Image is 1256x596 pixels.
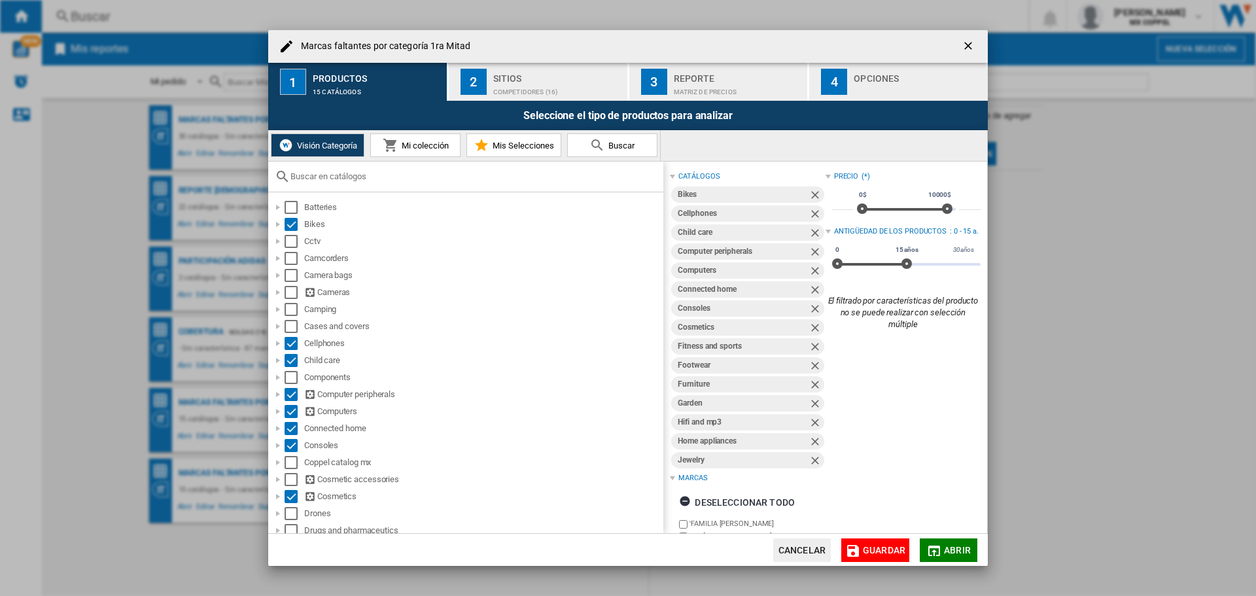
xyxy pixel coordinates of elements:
[926,190,953,200] span: 10000$
[689,519,825,529] label: 'FAMILIA [PERSON_NAME]
[285,252,304,265] md-checkbox: Select
[674,68,803,82] div: Reporte
[678,205,808,222] div: Cellphones
[304,507,661,520] div: Drones
[304,473,661,486] div: Cosmetic accessories
[854,68,983,82] div: Opciones
[679,520,688,529] input: brand.name
[304,388,661,401] div: Computer peripherals
[449,63,629,101] button: 2 Sitios Competidores (16)
[678,452,808,468] div: Jewelry
[304,337,661,350] div: Cellphones
[285,303,304,316] md-checkbox: Select
[268,101,988,130] div: Seleccione el tipo de productos para analizar
[809,416,824,432] ng-md-icon: Quitar
[285,422,304,435] md-checkbox: Select
[674,82,803,96] div: Matriz de precios
[285,269,304,282] md-checkbox: Select
[809,302,824,318] ng-md-icon: Quitar
[809,188,824,204] ng-md-icon: Quitar
[285,507,304,520] md-checkbox: Select
[493,68,622,82] div: Sitios
[285,320,304,333] md-checkbox: Select
[809,435,824,451] ng-md-icon: Quitar
[689,531,825,541] label: 001 [GEOGRAPHIC_DATA]
[809,359,824,375] ng-md-icon: Quitar
[809,454,824,470] ng-md-icon: Quitar
[678,300,808,317] div: Consoles
[809,63,988,101] button: 4 Opciones
[950,226,981,237] div: : 0 - 15 a.
[834,171,858,182] div: Precio
[313,68,442,82] div: Productos
[271,133,364,157] button: Visión Categoría
[304,371,661,384] div: Components
[370,133,461,157] button: Mi colección
[809,321,824,337] ng-md-icon: Quitar
[285,235,304,248] md-checkbox: Select
[466,133,561,157] button: Mis Selecciones
[920,538,977,562] button: Abrir
[857,190,869,200] span: 0$
[956,33,983,60] button: getI18NText('BUTTONS.CLOSE_DIALOG')
[304,303,661,316] div: Camping
[278,137,294,153] img: wiser-icon-white.png
[834,226,947,237] div: Antigüedad de los productos
[285,388,304,401] md-checkbox: Select
[304,218,661,231] div: Bikes
[678,281,808,298] div: Connected home
[863,545,905,555] span: Guardar
[605,141,635,150] span: Buscar
[833,245,841,255] span: 0
[809,226,824,242] ng-md-icon: Quitar
[304,286,661,299] div: Cameras
[304,456,661,469] div: Coppel catalog mx
[313,82,442,96] div: 15 catálogos
[304,269,661,282] div: Camera bags
[285,490,304,503] md-checkbox: Select
[304,201,661,214] div: Batteries
[809,283,824,299] ng-md-icon: Quitar
[294,40,470,53] h4: Marcas faltantes por categoría 1ra Mitad
[678,473,707,483] div: Marcas
[285,371,304,384] md-checkbox: Select
[285,456,304,469] md-checkbox: Select
[304,405,661,418] div: Computers
[285,439,304,452] md-checkbox: Select
[294,141,357,150] span: Visión Categoría
[678,338,808,355] div: Fitness and sports
[678,262,808,279] div: Computers
[678,171,720,182] div: catálogos
[285,405,304,418] md-checkbox: Select
[809,378,824,394] ng-md-icon: Quitar
[826,295,981,331] div: El filtrado por características del producto no se puede realizar con selección múltiple
[678,433,808,449] div: Home appliances
[493,82,622,96] div: Competidores (16)
[285,524,304,537] md-checkbox: Select
[285,337,304,350] md-checkbox: Select
[304,320,661,333] div: Cases and covers
[461,69,487,95] div: 2
[809,397,824,413] ng-md-icon: Quitar
[280,69,306,95] div: 1
[304,490,661,503] div: Cosmetics
[841,538,909,562] button: Guardar
[304,252,661,265] div: Camcorders
[894,245,920,255] span: 15 años
[285,354,304,367] md-checkbox: Select
[809,245,824,261] ng-md-icon: Quitar
[290,171,657,181] input: Buscar en catálogos
[285,201,304,214] md-checkbox: Select
[678,319,808,336] div: Cosmetics
[304,354,661,367] div: Child care
[678,376,808,393] div: Furniture
[489,141,554,150] span: Mis Selecciones
[629,63,809,101] button: 3 Reporte Matriz de precios
[679,533,688,541] input: brand.name
[678,395,808,412] div: Garden
[679,491,795,514] div: Deseleccionar todo
[809,340,824,356] ng-md-icon: Quitar
[678,186,808,203] div: Bikes
[641,69,667,95] div: 3
[821,69,847,95] div: 4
